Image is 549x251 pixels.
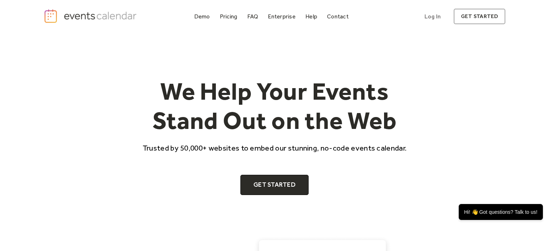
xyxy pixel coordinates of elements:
[417,9,448,24] a: Log In
[327,14,349,18] div: Contact
[265,12,298,21] a: Enterprise
[136,77,413,135] h1: We Help Your Events Stand Out on the Web
[194,14,210,18] div: Demo
[268,14,295,18] div: Enterprise
[247,14,258,18] div: FAQ
[191,12,213,21] a: Demo
[302,12,320,21] a: Help
[244,12,261,21] a: FAQ
[217,12,240,21] a: Pricing
[136,143,413,153] p: Trusted by 50,000+ websites to embed our stunning, no-code events calendar.
[44,9,139,23] a: home
[220,14,238,18] div: Pricing
[305,14,317,18] div: Help
[324,12,352,21] a: Contact
[454,9,505,24] a: get started
[240,175,309,195] a: Get Started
